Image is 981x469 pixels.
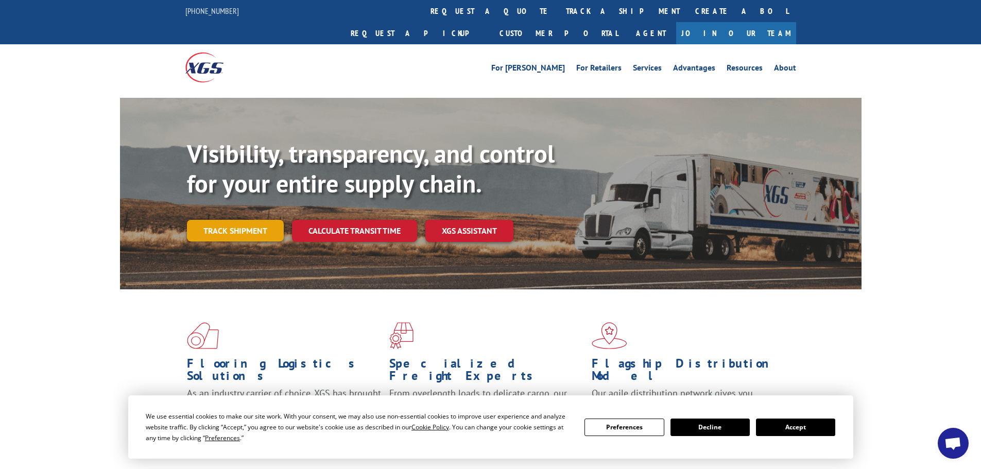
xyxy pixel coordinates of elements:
span: Our agile distribution network gives you nationwide inventory management on demand. [592,387,781,411]
a: Calculate transit time [292,220,417,242]
a: Request a pickup [343,22,492,44]
a: Customer Portal [492,22,626,44]
span: As an industry carrier of choice, XGS has brought innovation and dedication to flooring logistics... [187,387,381,424]
span: Cookie Policy [411,423,449,431]
p: From overlength loads to delicate cargo, our experienced staff knows the best way to move your fr... [389,387,584,433]
a: About [774,64,796,75]
span: Preferences [205,433,240,442]
div: We use essential cookies to make our site work. With your consent, we may also use non-essential ... [146,411,572,443]
a: [PHONE_NUMBER] [185,6,239,16]
img: xgs-icon-flagship-distribution-model-red [592,322,627,349]
div: Open chat [938,428,969,459]
h1: Flagship Distribution Model [592,357,786,387]
a: For [PERSON_NAME] [491,64,565,75]
a: XGS ASSISTANT [425,220,513,242]
a: Track shipment [187,220,284,241]
a: Services [633,64,662,75]
button: Decline [670,419,750,436]
a: Advantages [673,64,715,75]
a: For Retailers [576,64,622,75]
a: Resources [727,64,763,75]
a: Join Our Team [676,22,796,44]
button: Accept [756,419,835,436]
h1: Specialized Freight Experts [389,357,584,387]
div: Cookie Consent Prompt [128,395,853,459]
a: Agent [626,22,676,44]
button: Preferences [584,419,664,436]
b: Visibility, transparency, and control for your entire supply chain. [187,137,555,199]
h1: Flooring Logistics Solutions [187,357,382,387]
img: xgs-icon-total-supply-chain-intelligence-red [187,322,219,349]
img: xgs-icon-focused-on-flooring-red [389,322,414,349]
